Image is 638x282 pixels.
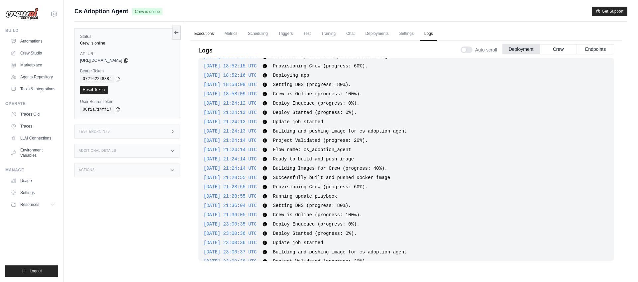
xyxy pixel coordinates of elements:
[8,72,58,82] a: Agents Repository
[204,138,257,143] span: [DATE] 21:24:14 UTC
[204,231,257,236] span: [DATE] 23:00:36 UTC
[273,175,390,180] span: Successfully built and pushed Docker image
[5,265,58,277] button: Logout
[273,73,309,78] span: Deploying app
[204,82,257,87] span: [DATE] 18:58:09 UTC
[273,138,368,143] span: Project Validated (progress: 20%).
[273,156,354,162] span: Ready to build and push image
[8,187,58,198] a: Settings
[8,84,58,94] a: Tools & Integrations
[204,194,257,199] span: [DATE] 21:28:55 UTC
[204,129,257,134] span: [DATE] 21:24:13 UTC
[204,156,257,162] span: [DATE] 21:24:14 UTC
[198,46,213,55] p: Logs
[8,121,58,132] a: Traces
[273,240,323,245] span: Update job started
[74,7,128,16] span: Cs Adoption Agent
[244,27,271,41] a: Scheduling
[204,110,257,115] span: [DATE] 21:24:13 UTC
[299,27,315,41] a: Test
[592,7,627,16] button: Get Support
[80,86,108,94] a: Reset Token
[273,82,351,87] span: Setting DNS (progress: 80%).
[273,91,362,97] span: Crew is Online (progress: 100%).
[273,63,368,69] span: Provisioning Crew (progress: 60%).
[204,240,257,245] span: [DATE] 23:00:36 UTC
[273,259,368,264] span: Project Validated (progress: 20%).
[577,44,614,54] button: Endpoints
[80,106,114,114] code: 08f1a714ff17
[8,175,58,186] a: Usage
[5,101,58,106] div: Operate
[80,34,174,39] label: Status
[273,249,407,255] span: Building and pushing image for cs_adoption_agent
[80,75,114,83] code: 07216224838f
[204,73,257,78] span: [DATE] 18:52:16 UTC
[204,91,257,97] span: [DATE] 18:58:09 UTC
[395,27,417,41] a: Settings
[273,129,407,134] span: Building and pushing image for cs_adoption_agent
[204,119,257,125] span: [DATE] 21:24:13 UTC
[8,133,58,143] a: LLM Connections
[204,203,257,208] span: [DATE] 21:36:04 UTC
[273,203,351,208] span: Setting DNS (progress: 80%).
[204,184,257,190] span: [DATE] 21:28:55 UTC
[132,8,162,15] span: Crew is online
[30,268,42,274] span: Logout
[8,36,58,47] a: Automations
[273,222,359,227] span: Deploy Enqueued (progress: 0%).
[204,259,257,264] span: [DATE] 23:00:38 UTC
[273,166,387,171] span: Building Images for Crew (progress: 40%).
[221,27,242,41] a: Metrics
[8,109,58,120] a: Traces Old
[80,41,174,46] div: Crew is online
[273,194,337,199] span: Running update playbook
[80,51,174,56] label: API URL
[274,27,297,41] a: Triggers
[79,168,95,172] h3: Actions
[273,101,359,106] span: Deploy Enqueued (progress: 0%).
[273,184,368,190] span: Provisioning Crew (progress: 60%).
[273,147,351,152] span: Flow name: cs_adoption_agent
[204,249,257,255] span: [DATE] 23:00:37 UTC
[605,250,638,282] iframe: Chat Widget
[204,166,257,171] span: [DATE] 21:24:14 UTC
[273,231,357,236] span: Deploy Started (progress: 0%).
[342,27,359,41] a: Chat
[204,175,257,180] span: [DATE] 21:28:55 UTC
[475,47,497,53] span: Auto-scroll
[273,110,357,115] span: Deploy Started (progress: 0%).
[8,48,58,58] a: Crew Studio
[8,199,58,210] button: Resources
[273,212,362,218] span: Crew is Online (progress: 100%).
[204,212,257,218] span: [DATE] 21:36:05 UTC
[204,222,257,227] span: [DATE] 23:00:35 UTC
[190,27,218,41] a: Executions
[204,63,257,69] span: [DATE] 18:52:15 UTC
[8,60,58,70] a: Marketplace
[317,27,340,41] a: Training
[502,44,540,54] button: Deployment
[8,145,58,161] a: Environment Variables
[80,99,174,104] label: User Bearer Token
[361,27,392,41] a: Deployments
[204,147,257,152] span: [DATE] 21:24:14 UTC
[79,149,116,153] h3: Additional Details
[5,28,58,33] div: Build
[420,27,437,41] a: Logs
[80,58,122,63] span: [URL][DOMAIN_NAME]
[79,130,110,134] h3: Test Endpoints
[5,8,39,20] img: Logo
[204,101,257,106] span: [DATE] 21:24:12 UTC
[273,119,323,125] span: Update job started
[5,167,58,173] div: Manage
[540,44,577,54] button: Crew
[20,202,39,207] span: Resources
[80,68,174,74] label: Bearer Token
